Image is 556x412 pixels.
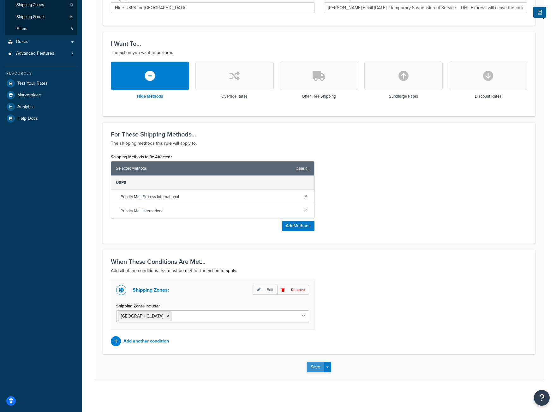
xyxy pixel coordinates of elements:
[17,116,38,121] span: Help Docs
[121,313,163,319] span: [GEOGRAPHIC_DATA]
[111,131,527,138] h3: For These Shipping Methods...
[16,26,27,32] span: Filters
[111,140,527,147] p: The shipping methods this rule will apply to.
[116,304,160,309] label: Shipping Zones Include
[5,48,77,59] li: Advanced Features
[307,362,324,372] button: Save
[5,101,77,112] a: Analytics
[121,192,299,201] span: Priority Mail Express International
[5,11,77,23] a: Shipping Groups14
[137,94,163,99] h3: Hide Methods
[111,258,527,265] h3: When These Conditions Are Met...
[17,81,48,86] span: Test Your Rates
[121,207,299,215] span: Priority Mail International
[5,11,77,23] li: Shipping Groups
[71,51,73,56] span: 7
[5,36,77,48] a: Boxes
[5,23,77,35] li: Filters
[111,154,172,160] label: Shipping Methods to Be Affected
[111,40,527,47] h3: I Want To...
[116,164,293,173] span: Selected Methods
[71,26,73,32] span: 3
[253,285,277,295] p: Edit
[111,267,527,275] p: Add all of the conditions that must be met for the action to apply.
[17,93,41,98] span: Marketplace
[475,94,501,99] h3: Discount Rates
[111,49,527,57] p: The action you want to perform.
[221,94,248,99] h3: Override Rates
[5,113,77,124] a: Help Docs
[16,14,45,20] span: Shipping Groups
[123,337,169,346] p: Add another condition
[5,89,77,101] a: Marketplace
[5,71,77,76] div: Resources
[282,221,314,231] button: AddMethods
[277,285,309,295] p: Remove
[133,286,169,294] p: Shipping Zones:
[389,94,418,99] h3: Surcharge Rates
[533,7,546,18] button: Show Help Docs
[69,14,73,20] span: 14
[534,390,550,406] button: Open Resource Center
[5,23,77,35] a: Filters3
[5,78,77,89] a: Test Your Rates
[302,94,336,99] h3: Offer Free Shipping
[296,164,309,173] a: clear all
[16,39,28,45] span: Boxes
[17,104,35,110] span: Analytics
[16,2,44,8] span: Shipping Zones
[5,48,77,59] a: Advanced Features7
[69,2,73,8] span: 10
[111,176,314,190] div: USPS
[16,51,54,56] span: Advanced Features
